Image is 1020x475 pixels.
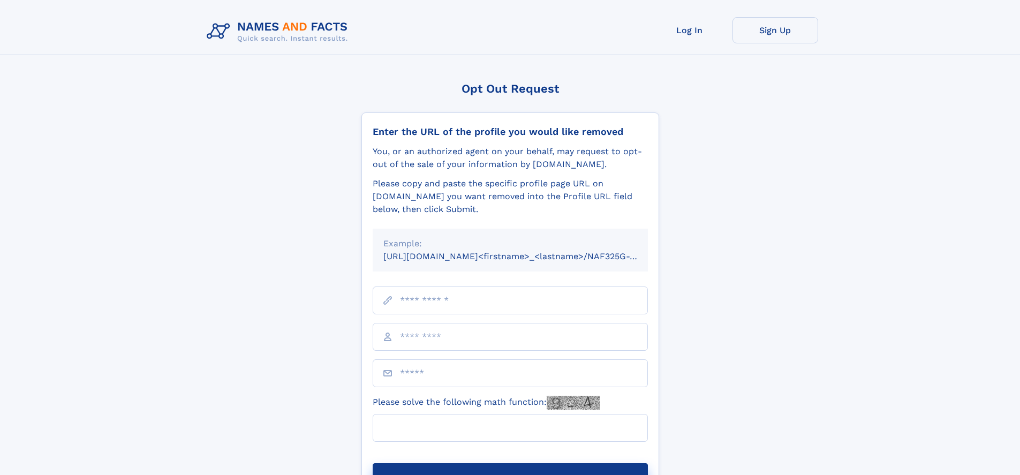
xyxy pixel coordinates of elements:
[373,177,648,216] div: Please copy and paste the specific profile page URL on [DOMAIN_NAME] you want removed into the Pr...
[373,145,648,171] div: You, or an authorized agent on your behalf, may request to opt-out of the sale of your informatio...
[732,17,818,43] a: Sign Up
[361,82,659,95] div: Opt Out Request
[383,237,637,250] div: Example:
[383,251,668,261] small: [URL][DOMAIN_NAME]<firstname>_<lastname>/NAF325G-xxxxxxxx
[647,17,732,43] a: Log In
[202,17,357,46] img: Logo Names and Facts
[373,396,600,410] label: Please solve the following math function:
[373,126,648,138] div: Enter the URL of the profile you would like removed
